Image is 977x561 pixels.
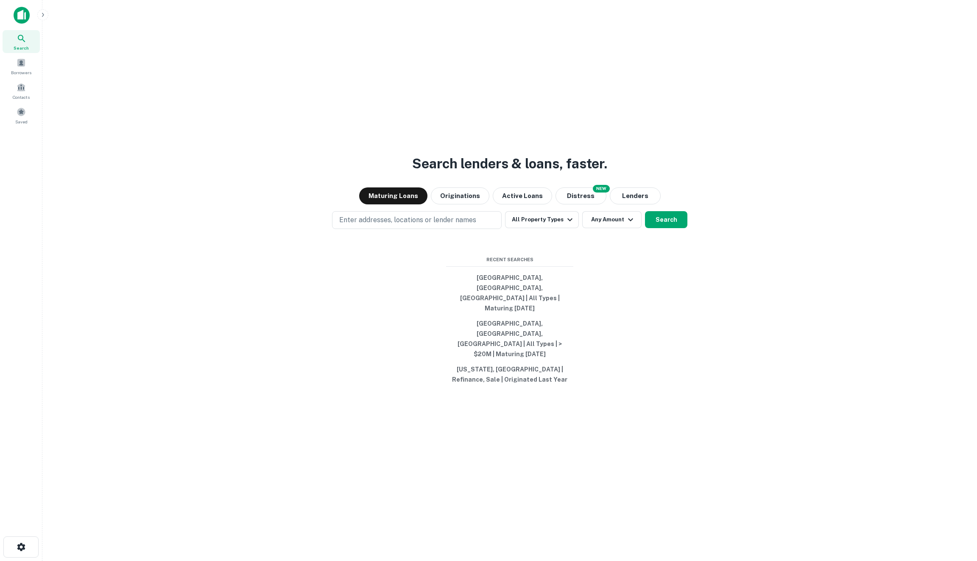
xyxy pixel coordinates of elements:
[446,362,573,387] button: [US_STATE], [GEOGRAPHIC_DATA] | Refinance, Sale | Originated Last Year
[555,187,606,204] button: Search distressed loans with lien and other non-mortgage details.
[359,187,427,204] button: Maturing Loans
[593,185,610,193] div: NEW
[332,211,502,229] button: Enter addresses, locations or lender names
[3,79,40,102] a: Contacts
[15,118,28,125] span: Saved
[493,187,552,204] button: Active Loans
[339,215,476,225] p: Enter addresses, locations or lender names
[3,30,40,53] a: Search
[935,493,977,534] iframe: Chat Widget
[446,256,573,263] span: Recent Searches
[14,7,30,24] img: capitalize-icon.png
[431,187,489,204] button: Originations
[11,69,31,76] span: Borrowers
[13,94,30,100] span: Contacts
[446,270,573,316] button: [GEOGRAPHIC_DATA], [GEOGRAPHIC_DATA], [GEOGRAPHIC_DATA] | All Types | Maturing [DATE]
[3,55,40,78] a: Borrowers
[412,154,607,174] h3: Search lenders & loans, faster.
[610,187,661,204] button: Lenders
[14,45,29,51] span: Search
[446,316,573,362] button: [GEOGRAPHIC_DATA], [GEOGRAPHIC_DATA], [GEOGRAPHIC_DATA] | All Types | > $20M | Maturing [DATE]
[3,104,40,127] a: Saved
[505,211,579,228] button: All Property Types
[582,211,642,228] button: Any Amount
[645,211,687,228] button: Search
